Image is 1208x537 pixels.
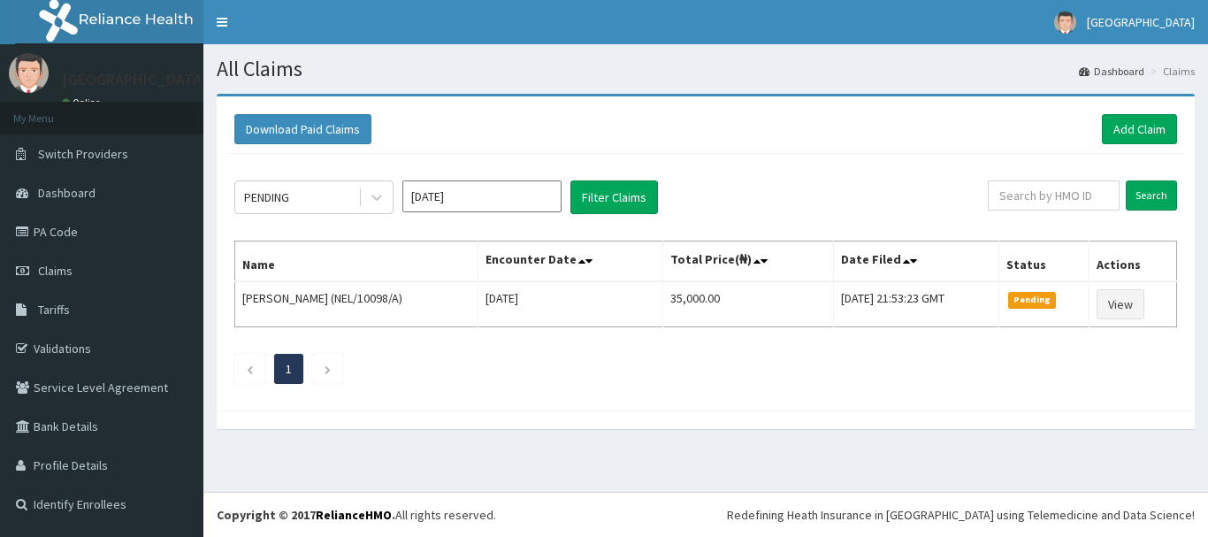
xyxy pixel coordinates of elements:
[38,263,73,279] span: Claims
[244,188,289,206] div: PENDING
[38,302,70,318] span: Tariffs
[217,58,1195,81] h1: All Claims
[1008,292,1057,308] span: Pending
[203,492,1208,537] footer: All rights reserved.
[234,114,371,144] button: Download Paid Claims
[316,507,392,523] a: RelianceHMO
[570,180,658,214] button: Filter Claims
[1126,180,1177,211] input: Search
[1097,289,1144,319] a: View
[1054,12,1076,34] img: User Image
[478,281,663,327] td: [DATE]
[235,281,478,327] td: [PERSON_NAME] (NEL/10098/A)
[235,242,478,282] th: Name
[62,72,208,88] p: [GEOGRAPHIC_DATA]
[9,53,49,93] img: User Image
[834,242,998,282] th: Date Filed
[286,361,292,377] a: Page 1 is your current page
[1079,64,1144,79] a: Dashboard
[988,180,1120,211] input: Search by HMO ID
[998,242,1089,282] th: Status
[62,96,104,109] a: Online
[402,180,562,212] input: Select Month and Year
[1087,14,1195,30] span: [GEOGRAPHIC_DATA]
[663,281,834,327] td: 35,000.00
[38,146,128,162] span: Switch Providers
[478,242,663,282] th: Encounter Date
[1146,64,1195,79] li: Claims
[38,185,96,201] span: Dashboard
[246,361,254,377] a: Previous page
[727,506,1195,524] div: Redefining Heath Insurance in [GEOGRAPHIC_DATA] using Telemedicine and Data Science!
[834,281,998,327] td: [DATE] 21:53:23 GMT
[217,507,395,523] strong: Copyright © 2017 .
[1102,114,1177,144] a: Add Claim
[324,361,332,377] a: Next page
[1089,242,1177,282] th: Actions
[663,242,834,282] th: Total Price(₦)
